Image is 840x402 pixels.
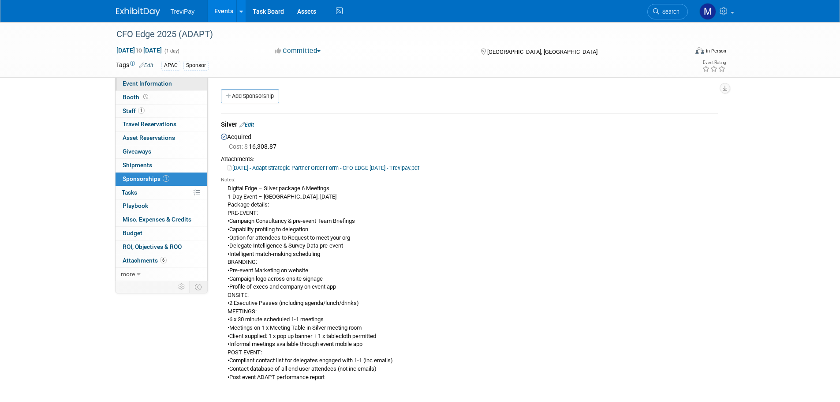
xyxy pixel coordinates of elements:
a: ROI, Objectives & ROO [116,240,207,254]
a: Event Information [116,77,207,90]
div: Event Rating [702,60,726,65]
a: Search [647,4,688,19]
span: Giveaways [123,148,151,155]
span: Travel Reservations [123,120,176,128]
span: 16,308.87 [229,143,280,150]
span: [GEOGRAPHIC_DATA], [GEOGRAPHIC_DATA] [487,49,597,55]
img: Maiia Khasina [699,3,716,20]
td: Toggle Event Tabs [189,281,207,293]
a: Add Sponsorship [221,89,279,103]
span: Playbook [123,202,148,209]
span: 1 [138,107,145,114]
td: Personalize Event Tab Strip [174,281,190,293]
a: Edit [239,121,254,128]
div: Silver [221,120,718,131]
span: Misc. Expenses & Credits [123,216,191,223]
a: [DATE] - Adapt Strategic Partner Order Form - CFO EDGE [DATE] - Trevipay.pdf [228,165,419,171]
a: Staff1 [116,105,207,118]
a: Shipments [116,159,207,172]
a: Tasks [116,186,207,199]
div: APAC [161,61,180,70]
div: Attachments: [221,155,718,163]
a: Giveaways [116,145,207,158]
div: Sponsor [183,61,209,70]
span: Booth not reserved yet [142,94,150,100]
span: TreviPay [171,8,195,15]
span: Attachments [123,257,167,264]
img: ExhibitDay [116,8,160,16]
button: Committed [272,46,324,56]
a: Attachments6 [116,254,207,267]
span: 6 [160,257,167,263]
span: (1 day) [164,48,179,54]
img: Format-Inperson.png [695,47,704,54]
div: Notes: [221,177,718,184]
div: Digital Edge – Silver package 6 Meetings 1-Day Event – [GEOGRAPHIC_DATA], [DATE] Package details:... [221,184,718,381]
div: Event Format [636,46,727,59]
div: Acquired [221,131,718,384]
a: Budget [116,227,207,240]
span: Sponsorships [123,175,169,182]
span: Asset Reservations [123,134,175,141]
span: more [121,271,135,278]
span: Shipments [123,162,152,169]
td: Tags [116,60,153,71]
span: Tasks [122,189,137,196]
a: Booth [116,91,207,104]
span: Search [659,8,679,15]
a: Asset Reservations [116,131,207,145]
a: Sponsorships1 [116,173,207,186]
span: [DATE] [DATE] [116,46,162,54]
span: Staff [123,107,145,114]
span: 1 [163,175,169,182]
span: Booth [123,94,150,101]
a: Playbook [116,199,207,213]
span: Cost: $ [229,143,249,150]
span: ROI, Objectives & ROO [123,243,182,250]
span: Budget [123,229,142,237]
span: Event Information [123,80,172,87]
span: to [135,47,143,54]
a: Misc. Expenses & Credits [116,213,207,226]
div: CFO Edge 2025 (ADAPT) [113,26,675,42]
div: In-Person [706,48,726,54]
a: Edit [139,62,153,68]
a: more [116,268,207,281]
a: Travel Reservations [116,118,207,131]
